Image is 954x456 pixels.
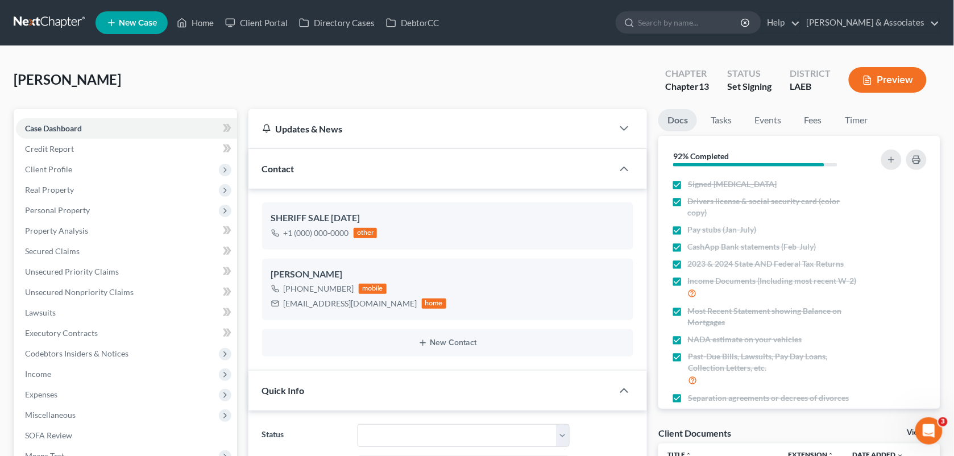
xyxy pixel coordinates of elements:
[284,298,417,309] div: [EMAIL_ADDRESS][DOMAIN_NAME]
[836,109,877,131] a: Timer
[16,139,237,159] a: Credit Report
[688,196,860,218] span: Drivers license & social security card (color copy)
[25,144,74,154] span: Credit Report
[219,13,293,33] a: Client Portal
[25,389,57,399] span: Expenses
[25,349,128,358] span: Codebtors Insiders & Notices
[673,151,729,161] strong: 92% Completed
[907,429,936,437] a: View All
[380,13,445,33] a: DebtorCC
[702,109,741,131] a: Tasks
[16,425,237,446] a: SOFA Review
[25,226,88,235] span: Property Analysis
[271,212,625,225] div: SHERIFF SALE [DATE]
[727,67,772,80] div: Status
[790,80,831,93] div: LAEB
[658,427,731,439] div: Client Documents
[25,328,98,338] span: Executory Contracts
[849,67,927,93] button: Preview
[16,302,237,323] a: Lawsuits
[284,227,349,239] div: +1 (000) 000-0000
[688,305,860,328] span: Most Recent Statement showing Balance on Mortgages
[293,13,380,33] a: Directory Cases
[795,109,831,131] a: Fees
[262,163,295,174] span: Contact
[939,417,948,426] span: 3
[25,123,82,133] span: Case Dashboard
[25,205,90,215] span: Personal Property
[14,71,121,88] span: [PERSON_NAME]
[25,369,51,379] span: Income
[16,323,237,343] a: Executory Contracts
[801,13,940,33] a: [PERSON_NAME] & Associates
[271,338,625,347] button: New Contact
[762,13,800,33] a: Help
[688,179,777,190] span: Signed [MEDICAL_DATA]
[262,385,305,396] span: Quick Info
[745,109,790,131] a: Events
[271,268,625,281] div: [PERSON_NAME]
[25,267,119,276] span: Unsecured Priority Claims
[688,275,857,287] span: Income Documents (Including most recent W-2)
[262,123,600,135] div: Updates & News
[119,19,157,27] span: New Case
[359,284,387,294] div: mobile
[25,185,74,194] span: Real Property
[16,118,237,139] a: Case Dashboard
[688,392,849,404] span: Separation agreements or decrees of divorces
[354,228,378,238] div: other
[688,258,844,270] span: 2023 & 2024 State AND Federal Tax Returns
[25,164,72,174] span: Client Profile
[171,13,219,33] a: Home
[25,430,72,440] span: SOFA Review
[256,424,352,447] label: Status
[915,417,943,445] iframe: Intercom live chat
[284,283,354,295] div: [PHONE_NUMBER]
[25,308,56,317] span: Lawsuits
[688,351,860,374] span: Past-Due Bills, Lawsuits, Pay Day Loans, Collection Letters, etc.
[688,224,757,235] span: Pay stubs (Jan-July)
[16,241,237,262] a: Secured Claims
[688,334,802,345] span: NADA estimate on your vehicles
[16,221,237,241] a: Property Analysis
[790,67,831,80] div: District
[688,241,816,252] span: CashApp Bank statements (Feb-July)
[658,109,697,131] a: Docs
[25,287,134,297] span: Unsecured Nonpriority Claims
[727,80,772,93] div: Set Signing
[25,246,80,256] span: Secured Claims
[25,410,76,420] span: Miscellaneous
[699,81,709,92] span: 13
[665,80,709,93] div: Chapter
[638,12,743,33] input: Search by name...
[16,282,237,302] a: Unsecured Nonpriority Claims
[16,262,237,282] a: Unsecured Priority Claims
[665,67,709,80] div: Chapter
[422,299,447,309] div: home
